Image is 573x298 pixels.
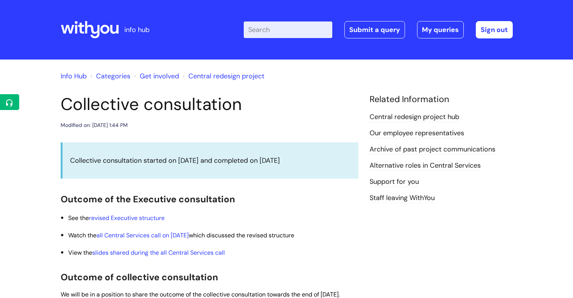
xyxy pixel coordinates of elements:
[68,249,225,257] span: View the
[370,193,435,203] a: Staff leaving WithYou
[417,21,464,38] a: My queries
[476,21,513,38] a: Sign out
[89,214,165,222] a: revised Executive structure
[188,72,264,81] a: Central redesign project
[96,72,130,81] a: Categories
[61,193,235,205] span: Outcome of the Executive consultation
[140,72,179,81] a: Get involved
[370,94,513,105] h4: Related Information
[70,154,351,167] p: Collective consultation started on [DATE] and completed on [DATE]
[370,112,459,122] a: Central redesign project hub
[68,214,165,222] span: See the
[132,70,179,82] li: Get involved
[61,121,128,130] div: Modified on: [DATE] 1:44 PM
[89,70,130,82] li: Solution home
[370,161,481,171] a: Alternative roles in Central Services
[370,128,464,138] a: Our employee representatives
[92,249,225,257] a: slides shared during the all Central Services call
[61,72,87,81] a: Info Hub
[61,94,358,115] h1: Collective consultation
[244,21,513,38] div: | -
[244,21,332,38] input: Search
[181,70,264,82] li: Central redesign project
[344,21,405,38] a: Submit a query
[96,231,189,239] a: all Central Services call on [DATE]
[61,271,218,283] span: Outcome of collective consultation
[370,177,419,187] a: Support for you
[370,145,495,154] a: Archive of past project communications
[124,24,150,36] p: info hub
[68,231,294,239] span: Watch the which discussed the revised structure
